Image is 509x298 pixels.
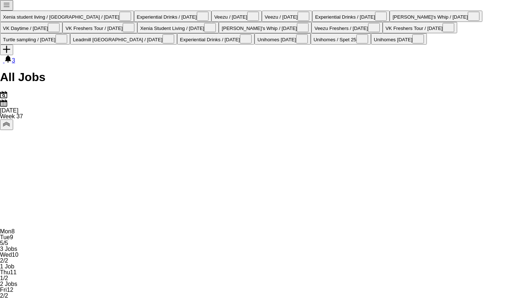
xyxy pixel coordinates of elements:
button: Unihomes [DATE] [254,33,311,45]
span: 9 [10,234,13,240]
button: Unihomes [DATE] [371,33,427,45]
span: 10 [12,252,19,258]
button: Experiential Drinks / [DATE] [312,11,390,22]
button: [PERSON_NAME]'s Whip / [DATE] [219,22,311,33]
button: Unihomes / Spet 25 [311,33,371,45]
iframe: Chat Widget [472,263,509,298]
button: Xenia Student Living / [DATE] [137,22,219,33]
a: 3 [4,57,15,64]
button: Veezu / [DATE] [262,11,312,22]
span: 11 [10,269,17,275]
span: 3 [12,57,15,64]
button: [PERSON_NAME]'s Whip / [DATE] [390,11,482,22]
button: Experiential Drinks / [DATE] [177,33,254,45]
button: Veezu Freshers / [DATE] [311,22,382,33]
span: 8 [11,228,15,234]
button: VK Freshers Tour / [DATE] [383,22,458,33]
button: Leadmill [GEOGRAPHIC_DATA] / [DATE] [70,33,177,45]
span: 12 [7,287,14,293]
button: Veezu / [DATE] [211,11,262,22]
button: Experiential Drinks / [DATE] [134,11,211,22]
button: VK Freshers Tour / [DATE] [62,22,137,33]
